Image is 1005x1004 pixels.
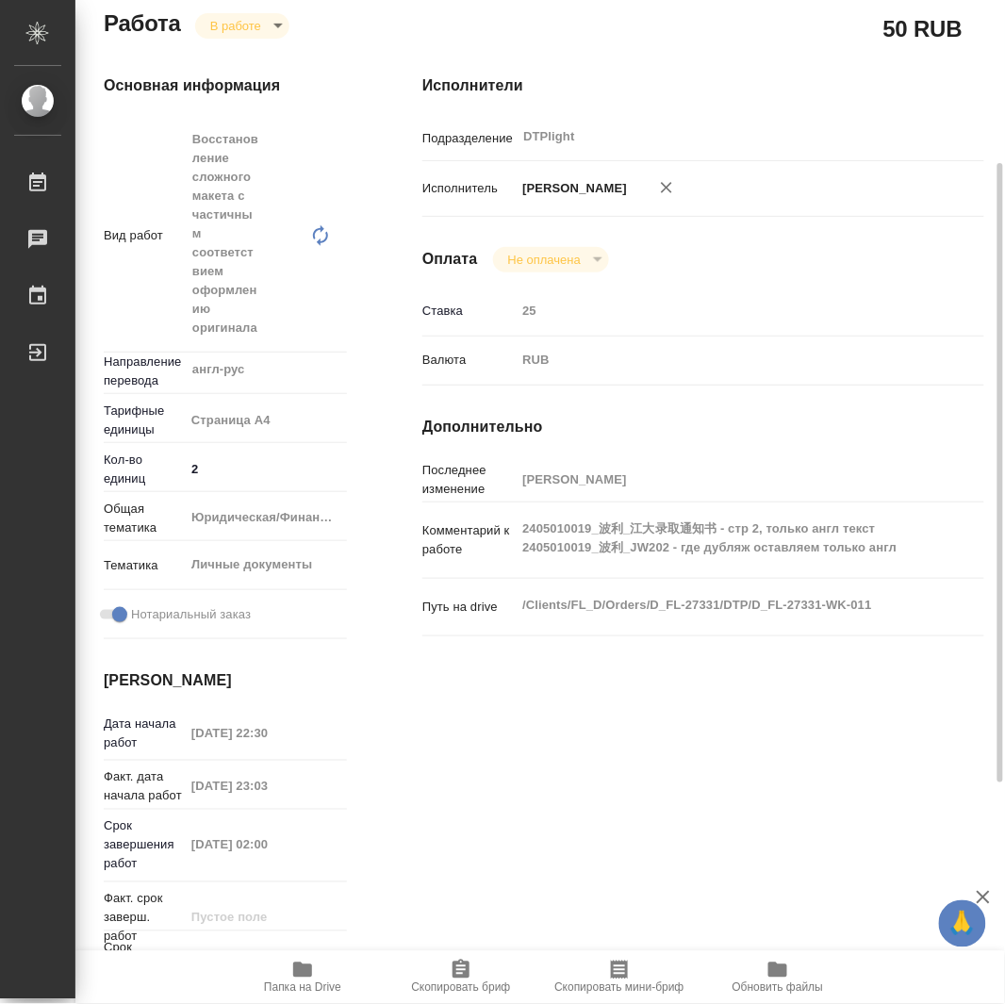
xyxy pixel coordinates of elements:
p: Кол-во единиц [104,451,185,488]
p: Направление перевода [104,353,185,390]
p: Комментарий к работе [422,521,516,559]
input: Пустое поле [516,466,937,493]
div: В работе [195,13,289,39]
button: Удалить исполнителя [646,167,687,208]
textarea: 2405010019_波利_江大录取通知书 - стр 2, только англ текст 2405010019_波利_JW202 - где дубляж оставляем тольк... [516,513,937,564]
p: Тарифные единицы [104,402,185,439]
input: Пустое поле [185,831,347,859]
p: Общая тематика [104,500,185,537]
div: RUB [516,344,937,376]
button: Обновить файлы [699,951,857,1004]
p: Ставка [422,302,516,321]
button: Скопировать бриф [382,951,540,1004]
span: Обновить файлы [733,981,824,995]
p: Факт. срок заверш. работ [104,890,185,946]
p: Дата начала работ [104,715,185,752]
span: Скопировать мини-бриф [554,981,684,995]
h4: Основная информация [104,74,347,97]
p: Исполнитель [422,179,516,198]
div: Личные документы [185,550,355,582]
p: Тематика [104,556,185,575]
h4: [PERSON_NAME] [104,669,347,692]
button: Скопировать мини-бриф [540,951,699,1004]
span: Скопировать бриф [411,981,510,995]
textarea: /Clients/FL_D/Orders/D_FL-27331/DTP/D_FL-27331-WK-011 [516,589,937,621]
input: ✎ Введи что-нибудь [185,455,347,483]
div: В работе [493,247,609,272]
h2: 50 RUB [883,12,963,44]
input: Пустое поле [516,297,937,324]
div: Страница А4 [185,404,355,436]
input: Пустое поле [185,719,347,747]
p: Путь на drive [422,598,516,617]
button: Не оплачена [502,252,586,268]
p: Срок завершения работ [104,817,185,874]
span: Папка на Drive [264,981,341,995]
input: Пустое поле [185,904,347,931]
p: Валюта [422,351,516,370]
p: Подразделение [422,129,516,148]
p: Срок завершения услуги [104,939,185,996]
p: Вид работ [104,226,185,245]
p: [PERSON_NAME] [516,179,627,198]
button: Папка на Drive [223,951,382,1004]
p: Факт. дата начала работ [104,768,185,806]
span: 🙏 [947,904,979,944]
input: Пустое поле [185,773,347,800]
h2: Работа [104,5,181,39]
p: Последнее изменение [422,461,516,499]
span: Нотариальный заказ [131,605,251,624]
button: 🙏 [939,900,986,947]
h4: Оплата [422,248,478,271]
button: В работе [205,18,267,34]
h4: Исполнители [422,74,984,97]
h4: Дополнительно [422,416,984,438]
div: Юридическая/Финансовая [185,502,355,535]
